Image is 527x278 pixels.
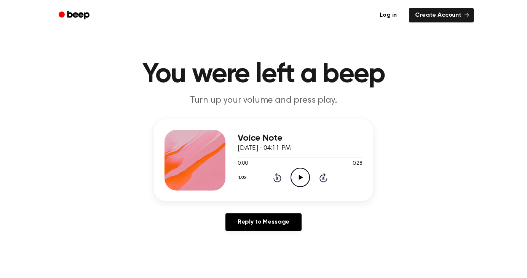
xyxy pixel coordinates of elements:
p: Turn up your volume and press play. [117,94,410,107]
span: [DATE] · 04:11 PM [238,145,291,152]
a: Log in [372,6,404,24]
span: 0:00 [238,160,248,168]
a: Reply to Message [225,213,302,231]
a: Create Account [409,8,474,22]
a: Beep [53,8,96,23]
span: 0:28 [353,160,363,168]
h3: Voice Note [238,133,363,143]
button: 1.0x [238,171,249,184]
h1: You were left a beep [69,61,458,88]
